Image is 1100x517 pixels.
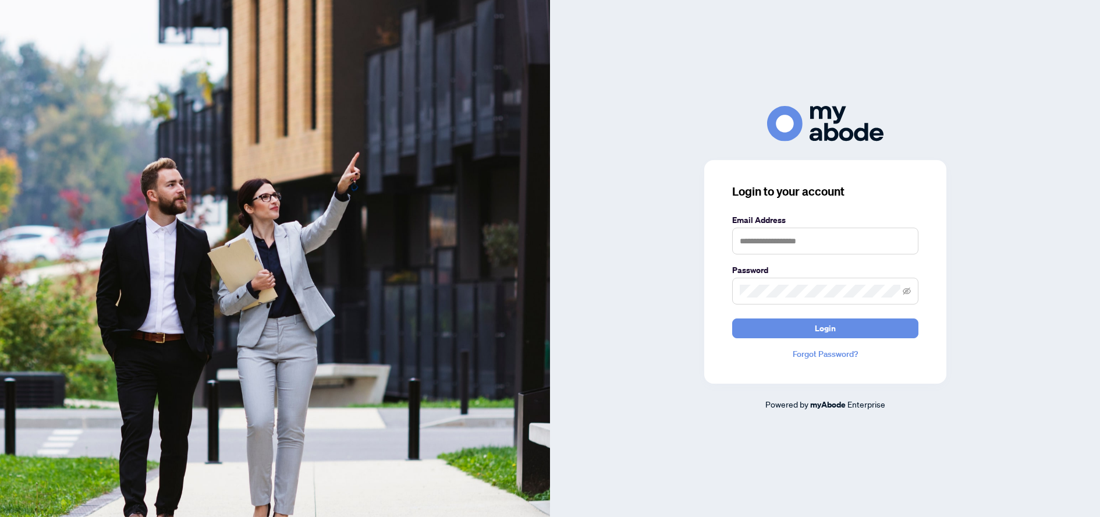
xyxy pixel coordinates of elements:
[732,318,918,338] button: Login
[732,183,918,200] h3: Login to your account
[903,287,911,295] span: eye-invisible
[847,399,885,409] span: Enterprise
[810,398,846,411] a: myAbode
[765,399,808,409] span: Powered by
[767,106,883,141] img: ma-logo
[815,319,836,338] span: Login
[732,348,918,360] a: Forgot Password?
[732,214,918,226] label: Email Address
[732,264,918,277] label: Password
